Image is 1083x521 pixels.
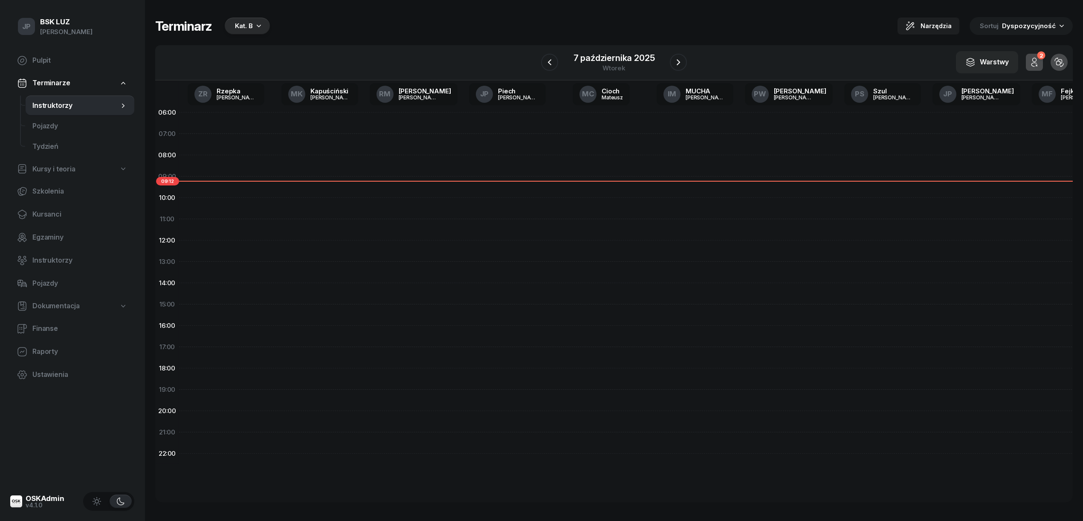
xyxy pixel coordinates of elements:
span: JP [943,90,952,98]
div: [PERSON_NAME] [961,88,1014,94]
span: PS [855,90,864,98]
div: 7 października 2025 [573,54,655,62]
div: [PERSON_NAME] [873,95,914,100]
button: Kat. B [222,17,270,35]
span: MC [582,90,594,98]
div: 16:00 [155,315,179,336]
a: Kursy i teoria [10,159,134,179]
a: PW[PERSON_NAME][PERSON_NAME] [745,83,833,105]
div: 18:00 [155,358,179,379]
div: Cioch [602,88,623,94]
a: Instruktorzy [10,250,134,271]
span: MF [1042,90,1053,98]
div: wtorek [573,65,655,71]
a: Pojazdy [10,273,134,294]
div: 17:00 [155,336,179,358]
a: MKKapuściński[PERSON_NAME] [281,83,358,105]
div: [PERSON_NAME] [498,95,539,100]
span: Dokumentacja [32,301,80,312]
span: Instruktorzy [32,100,119,111]
div: 15:00 [155,294,179,315]
span: Raporty [32,346,127,357]
div: [PERSON_NAME] [961,95,1002,100]
span: MK [291,90,303,98]
div: [PERSON_NAME] [40,26,93,38]
div: 11:00 [155,208,179,230]
span: Sortuj [980,20,1000,32]
div: [PERSON_NAME] [774,95,815,100]
span: Kursanci [32,209,127,220]
a: Ustawienia [10,365,134,385]
div: 12:00 [155,230,179,251]
span: JP [480,90,489,98]
a: PSSzul[PERSON_NAME] [844,83,921,105]
div: 06:00 [155,102,179,123]
span: Pojazdy [32,278,127,289]
div: 07:00 [155,123,179,145]
span: Dyspozycyjność [1002,22,1056,30]
span: Tydzień [32,141,127,152]
button: 2 [1026,54,1043,71]
button: Warstwy [956,51,1018,73]
div: 13:00 [155,251,179,272]
span: Kursy i teoria [32,164,75,175]
div: 22:00 [155,443,179,464]
a: Finanse [10,318,134,339]
div: [PERSON_NAME] [399,95,440,100]
span: PW [754,90,766,98]
span: Szkolenia [32,186,127,197]
div: [PERSON_NAME] [686,95,727,100]
div: 21:00 [155,422,179,443]
a: Terminarze [10,73,134,93]
a: JPPiech[PERSON_NAME] [469,83,546,105]
span: Instruktorzy [32,255,127,266]
div: MUCHA [686,88,727,94]
div: Mateusz [602,95,623,100]
span: Pulpit [32,55,127,66]
button: Sortuj Dyspozycyjność [970,17,1073,35]
span: Terminarze [32,78,70,89]
div: v4.1.0 [26,502,64,508]
a: Raporty [10,342,134,362]
a: Egzaminy [10,227,134,248]
a: RM[PERSON_NAME][PERSON_NAME] [370,83,458,105]
span: Finanse [32,323,127,334]
a: Instruktorzy [26,96,134,116]
div: Warstwy [965,57,1009,68]
span: Ustawienia [32,369,127,380]
div: Kat. B [235,21,253,31]
div: [PERSON_NAME] [217,95,258,100]
a: ZRRzepka[PERSON_NAME] [188,83,264,105]
div: [PERSON_NAME] [310,95,351,100]
div: [PERSON_NAME] [399,88,451,94]
div: Kapuściński [310,88,351,94]
a: Tydzień [26,136,134,157]
a: Dokumentacja [10,296,134,316]
span: JP [22,23,31,30]
a: Pojazdy [26,116,134,136]
a: Kursanci [10,204,134,225]
h1: Terminarz [155,18,212,34]
div: 14:00 [155,272,179,294]
span: Egzaminy [32,232,127,243]
a: JP[PERSON_NAME][PERSON_NAME] [932,83,1021,105]
a: MCCiochMateusz [573,83,630,105]
a: Szkolenia [10,181,134,202]
div: 2 [1037,52,1045,60]
a: IMMUCHA[PERSON_NAME] [657,83,733,105]
button: Narzędzia [898,17,959,35]
div: OSKAdmin [26,495,64,502]
div: 08:00 [155,145,179,166]
a: Pulpit [10,50,134,71]
div: BSK LUZ [40,18,93,26]
div: 20:00 [155,400,179,422]
div: Szul [873,88,914,94]
span: Narzędzia [921,21,952,31]
div: 10:00 [155,187,179,208]
span: RM [379,90,391,98]
span: ZR [198,90,208,98]
div: Piech [498,88,539,94]
span: Pojazdy [32,121,127,132]
div: 19:00 [155,379,179,400]
div: [PERSON_NAME] [774,88,826,94]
